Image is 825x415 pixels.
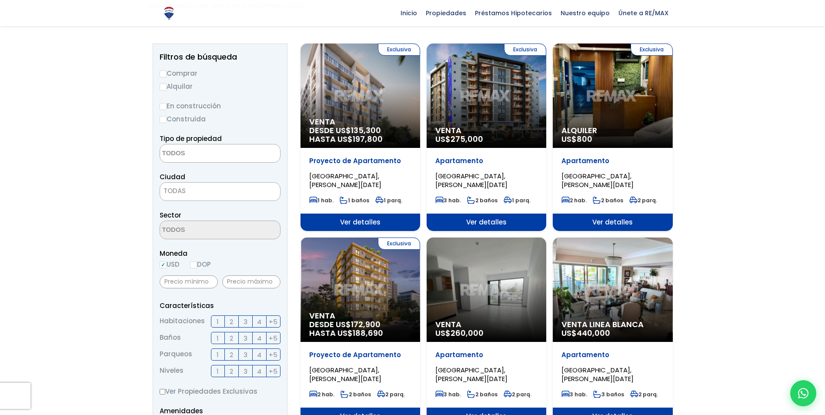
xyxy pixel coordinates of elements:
p: Proyecto de Apartamento [309,157,411,165]
span: TODAS [160,185,280,197]
input: Comprar [160,70,167,77]
span: 2 parq. [629,197,657,204]
span: [GEOGRAPHIC_DATA], [PERSON_NAME][DATE] [435,365,508,383]
span: Baños [160,332,181,344]
span: [GEOGRAPHIC_DATA], [PERSON_NAME][DATE] [561,365,634,383]
span: 1 [217,333,219,344]
span: DESDE US$ [309,320,411,338]
span: 3 baños [593,391,624,398]
span: 2 baños [341,391,371,398]
span: 188,690 [353,328,383,338]
label: Ver Propiedades Exclusivas [160,386,281,397]
span: 3 [244,316,247,327]
a: Exclusiva Venta US$275,000 Apartamento [GEOGRAPHIC_DATA], [PERSON_NAME][DATE] 3 hab. 2 baños 1 pa... [427,44,546,231]
span: Parqueos [160,348,192,361]
span: 1 [217,366,219,377]
span: 3 hab. [435,197,461,204]
span: Exclusiva [378,44,420,56]
input: USD [160,261,167,268]
span: 2 baños [593,197,623,204]
a: Exclusiva Alquiler US$800 Apartamento [GEOGRAPHIC_DATA], [PERSON_NAME][DATE] 2 hab. 2 baños 2 par... [553,44,672,231]
textarea: Search [160,144,244,163]
span: 2 [230,316,233,327]
label: En construcción [160,100,281,111]
span: TODAS [160,182,281,201]
span: 2 baños [467,197,498,204]
span: Únete a RE/MAX [614,7,673,20]
span: 3 [244,366,247,377]
p: Características [160,300,281,311]
label: Comprar [160,68,281,79]
span: [GEOGRAPHIC_DATA], [PERSON_NAME][DATE] [309,171,381,189]
span: Ver detalles [553,214,672,231]
span: Exclusiva [378,238,420,250]
span: Alquiler [561,126,664,135]
input: DOP [190,261,197,268]
img: Logo de REMAX [161,6,177,21]
span: Exclusiva [504,44,546,56]
span: +5 [269,316,277,327]
span: 275,000 [451,134,483,144]
span: Niveles [160,365,184,377]
label: Alquilar [160,81,281,92]
span: 2 [230,366,233,377]
span: Sector [160,211,181,220]
span: 2 hab. [561,197,587,204]
span: +5 [269,366,277,377]
span: Ciudad [160,172,185,181]
span: Venta [435,126,538,135]
span: 3 hab. [561,391,587,398]
span: 2 [230,349,233,360]
span: US$ [435,134,483,144]
span: 4 [257,349,261,360]
span: 4 [257,316,261,327]
label: DOP [190,259,211,270]
p: Apartamento [561,157,664,165]
label: USD [160,259,180,270]
span: DESDE US$ [309,126,411,144]
span: 800 [577,134,592,144]
span: 260,000 [451,328,484,338]
span: +5 [269,349,277,360]
span: HASTA US$ [309,135,411,144]
p: Apartamento [435,157,538,165]
span: HASTA US$ [309,329,411,338]
span: US$ [561,328,610,338]
span: 1 [217,316,219,327]
input: Construida [160,116,167,123]
span: 4 [257,333,261,344]
span: 2 hab. [309,391,334,398]
span: Tipo de propiedad [160,134,222,143]
span: 3 hab. [435,391,461,398]
span: Exclusiva [631,44,673,56]
input: En construcción [160,103,167,110]
span: Habitaciones [160,315,205,328]
span: Moneda [160,248,281,259]
span: Ver detalles [427,214,546,231]
span: 172,900 [351,319,381,330]
textarea: Search [160,221,244,240]
span: 1 hab. [309,197,334,204]
span: 2 parq. [504,391,531,398]
span: [GEOGRAPHIC_DATA], [PERSON_NAME][DATE] [309,365,381,383]
span: Nuestro equipo [556,7,614,20]
label: Construida [160,114,281,124]
input: Precio máximo [222,275,281,288]
input: Ver Propiedades Exclusivas [160,389,165,395]
a: Exclusiva Venta DESDE US$135,300 HASTA US$197,800 Proyecto de Apartamento [GEOGRAPHIC_DATA], [PER... [301,44,420,231]
span: 3 [244,349,247,360]
p: Apartamento [435,351,538,359]
span: 1 baños [340,197,369,204]
span: [GEOGRAPHIC_DATA], [PERSON_NAME][DATE] [435,171,508,189]
span: 197,800 [353,134,383,144]
input: Precio mínimo [160,275,218,288]
span: 3 [244,333,247,344]
span: +5 [269,333,277,344]
span: Venta Linea Blanca [561,320,664,329]
span: US$ [435,328,484,338]
span: 440,000 [577,328,610,338]
span: 1 [217,349,219,360]
p: Proyecto de Apartamento [309,351,411,359]
input: Alquilar [160,84,167,90]
span: Ver detalles [301,214,420,231]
